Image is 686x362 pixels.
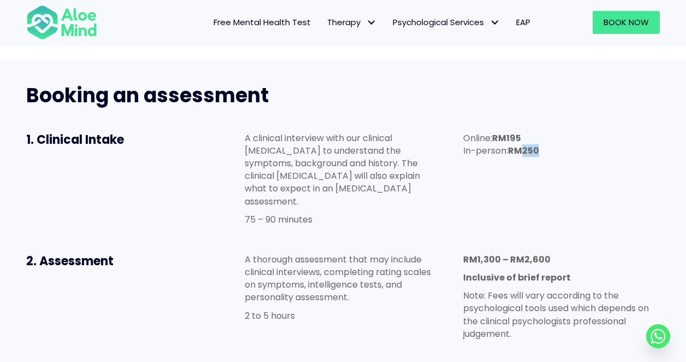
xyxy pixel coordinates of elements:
span: Therapy: submenu [363,15,379,31]
img: Aloe mind Logo [26,4,97,40]
p: 2 to 5 hours [245,310,441,322]
a: EAP [508,11,539,34]
p: A thorough assessment that may include clinical interviews, completing rating scales on symptoms,... [245,253,441,304]
a: Psychological ServicesPsychological Services: submenu [385,11,508,34]
span: Psychological Services: submenu [487,15,502,31]
strong: RM1,300 – RM2,600 [463,253,551,266]
span: 1. Clinical Intake [26,131,124,148]
strong: RM195 [492,132,521,144]
p: A clinical interview with our clinical [MEDICAL_DATA] to understand the symptoms, background and ... [245,132,441,208]
p: Note: Fees will vary according to the psychological tools used which depends on the clinical psyc... [463,289,660,340]
strong: RM250 [508,144,539,157]
a: Free Mental Health Test [205,11,319,34]
a: TherapyTherapy: submenu [319,11,385,34]
a: Book Now [593,11,660,34]
span: Free Mental Health Test [214,16,311,28]
span: 2. Assessment [26,253,114,270]
span: Booking an assessment [26,81,269,109]
nav: Menu [111,11,539,34]
p: Online: In-person: [463,132,660,157]
span: Therapy [327,16,376,28]
p: 75 – 90 minutes [245,213,441,226]
span: EAP [516,16,530,28]
strong: Inclusive of brief report [463,271,571,284]
span: Psychological Services [393,16,500,28]
span: Book Now [604,16,649,28]
a: Whatsapp [646,324,670,348]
